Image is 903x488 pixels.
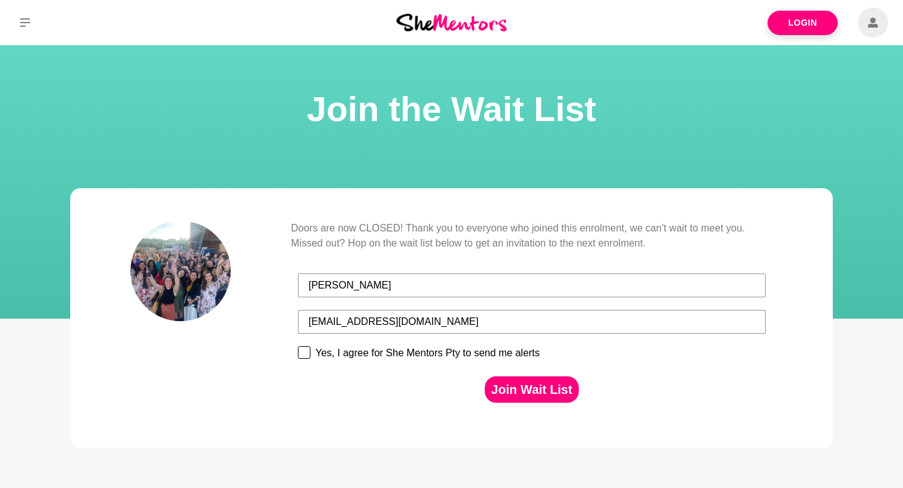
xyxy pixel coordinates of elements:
button: Join Wait List [485,376,578,403]
a: Login [768,11,838,35]
p: Doors are now CLOSED! Thank you to everyone who joined this enrolment, we can't wait to meet you.... [291,221,773,251]
input: Email [298,310,766,334]
h1: Join the Wait List [15,85,888,133]
input: First Name [298,273,766,297]
img: She Mentors Logo [396,14,507,31]
div: Yes, I agree for She Mentors Pty to send me alerts [315,347,540,359]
